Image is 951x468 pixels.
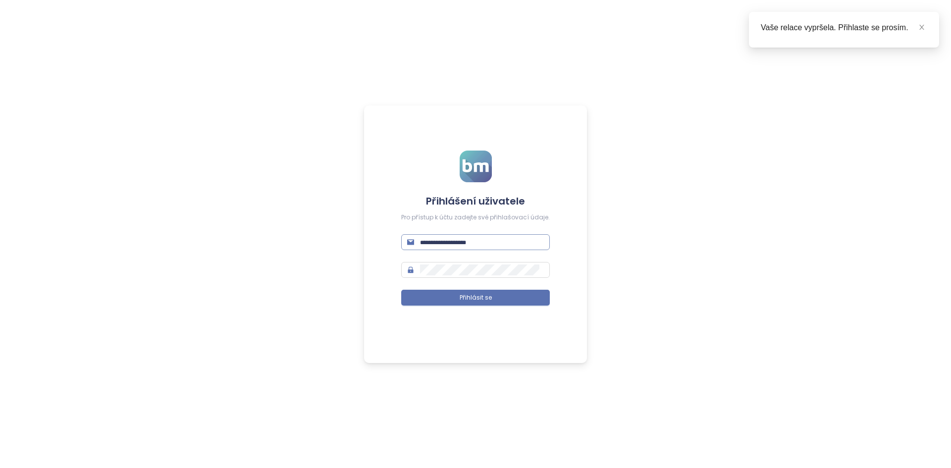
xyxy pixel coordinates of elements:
[460,151,492,182] img: logo
[407,239,414,246] span: mail
[761,22,927,34] div: Vaše relace vypršela. Přihlaste se prosím.
[401,213,550,222] div: Pro přístup k účtu zadejte své přihlašovací údaje.
[918,24,925,31] span: close
[407,266,414,273] span: lock
[401,290,550,306] button: Přihlásit se
[460,293,492,303] span: Přihlásit se
[401,194,550,208] h4: Přihlášení uživatele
